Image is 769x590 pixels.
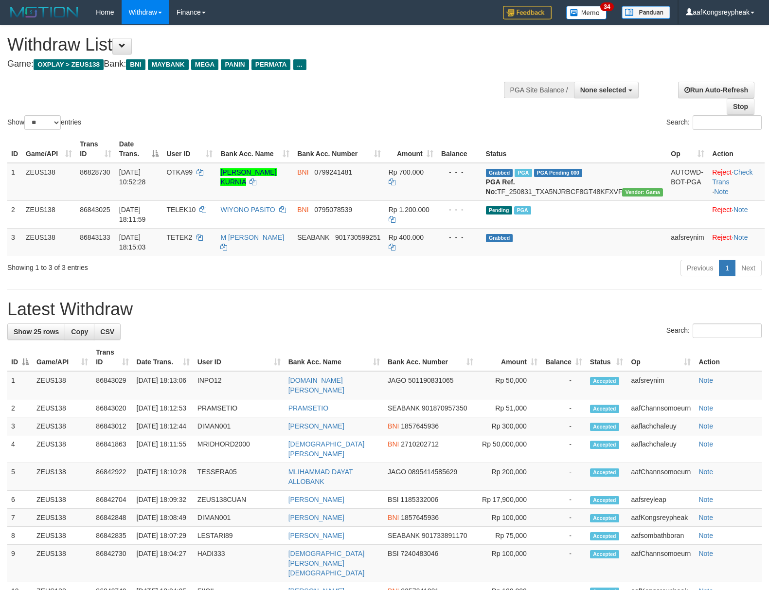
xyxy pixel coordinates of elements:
[92,491,132,509] td: 86842704
[7,35,503,54] h1: Withdraw List
[314,168,352,176] span: Copy 0799241481 to clipboard
[708,163,765,201] td: · ·
[590,468,619,477] span: Accepted
[194,463,285,491] td: TESSERA05
[388,468,406,476] span: JAGO
[7,59,503,69] h4: Game: Bank:
[590,377,619,385] span: Accepted
[133,509,194,527] td: [DATE] 18:08:49
[678,82,754,98] a: Run Auto-Refresh
[33,417,92,435] td: ZEUS138
[297,233,329,241] span: SEABANK
[119,206,146,223] span: [DATE] 18:11:59
[586,343,627,371] th: Status: activate to sort column ascending
[7,115,81,130] label: Show entries
[33,545,92,582] td: ZEUS138
[92,509,132,527] td: 86842848
[297,206,308,214] span: BNI
[695,343,762,371] th: Action
[698,422,713,430] a: Note
[33,343,92,371] th: Game/API: activate to sort column ascending
[335,233,380,241] span: Copy 901730599251 to clipboard
[194,509,285,527] td: DIMAN001
[514,206,531,215] span: Marked by aafsreyleap
[515,169,532,177] span: Marked by aafsreyleap
[7,135,22,163] th: ID
[698,440,713,448] a: Note
[698,376,713,384] a: Note
[541,417,586,435] td: -
[477,371,541,399] td: Rp 50,000
[194,527,285,545] td: LESTARI89
[314,206,352,214] span: Copy 0795078539 to clipboard
[293,135,385,163] th: Bank Acc. Number: activate to sort column ascending
[477,463,541,491] td: Rp 200,000
[541,463,586,491] td: -
[194,343,285,371] th: User ID: activate to sort column ascending
[166,168,193,176] span: OTKA99
[590,514,619,522] span: Accepted
[7,463,33,491] td: 5
[698,404,713,412] a: Note
[733,206,748,214] a: Note
[477,491,541,509] td: Rp 17,900,000
[126,59,145,70] span: BNI
[627,527,695,545] td: aafsombathboran
[477,343,541,371] th: Amount: activate to sort column ascending
[590,496,619,504] span: Accepted
[388,422,399,430] span: BNI
[667,135,708,163] th: Op: activate to sort column ascending
[33,435,92,463] td: ZEUS138
[288,404,328,412] a: PRAMSETIO
[622,6,670,19] img: panduan.png
[71,328,88,336] span: Copy
[708,228,765,256] td: ·
[590,441,619,449] span: Accepted
[92,399,132,417] td: 86843020
[133,463,194,491] td: [DATE] 18:10:28
[220,233,284,241] a: M [PERSON_NAME]
[389,233,424,241] span: Rp 400.000
[288,532,344,539] a: [PERSON_NAME]
[712,168,732,176] a: Reject
[401,422,439,430] span: Copy 1857645936 to clipboard
[94,323,121,340] a: CSV
[288,514,344,521] a: [PERSON_NAME]
[33,371,92,399] td: ZEUS138
[627,463,695,491] td: aafChannsomoeurn
[504,82,574,98] div: PGA Site Balance /
[477,527,541,545] td: Rp 75,000
[385,135,437,163] th: Amount: activate to sort column ascending
[33,509,92,527] td: ZEUS138
[191,59,219,70] span: MEGA
[666,115,762,130] label: Search:
[297,168,308,176] span: BNI
[7,163,22,201] td: 1
[422,404,467,412] span: Copy 901870957350 to clipboard
[477,417,541,435] td: Rp 300,000
[698,514,713,521] a: Note
[698,496,713,503] a: Note
[712,233,732,241] a: Reject
[408,468,457,476] span: Copy 0895414585629 to clipboard
[133,417,194,435] td: [DATE] 18:12:44
[698,468,713,476] a: Note
[441,232,478,242] div: - - -
[100,328,114,336] span: CSV
[22,228,76,256] td: ZEUS138
[220,168,276,186] a: [PERSON_NAME] KURNIA
[92,371,132,399] td: 86843029
[119,233,146,251] span: [DATE] 18:15:03
[220,206,275,214] a: WIYONO PASITO
[401,440,439,448] span: Copy 2710202712 to clipboard
[580,86,626,94] span: None selected
[133,435,194,463] td: [DATE] 18:11:55
[288,422,344,430] a: [PERSON_NAME]
[708,135,765,163] th: Action
[714,188,729,196] a: Note
[65,323,94,340] a: Copy
[288,376,344,394] a: [DOMAIN_NAME][PERSON_NAME]
[194,545,285,582] td: HADI333
[388,440,399,448] span: BNI
[482,135,667,163] th: Status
